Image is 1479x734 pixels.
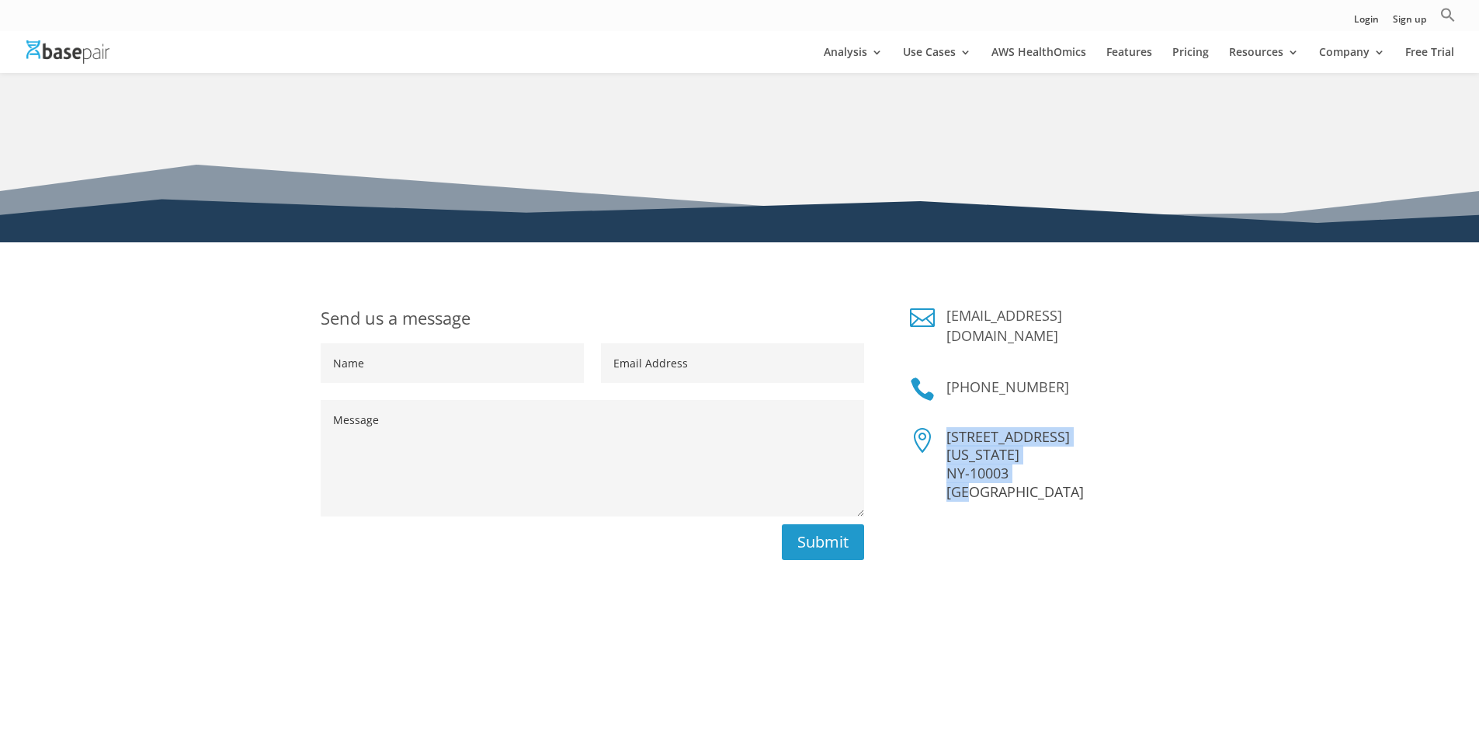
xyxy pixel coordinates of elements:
a: Free Trial [1405,47,1454,73]
svg: Search [1440,7,1456,23]
a: Analysis [824,47,883,73]
a: Pricing [1172,47,1209,73]
a: Resources [1229,47,1299,73]
button: Submit [782,524,864,560]
a: Login [1354,15,1379,31]
input: Email Address [601,343,864,383]
input: Name [321,343,584,383]
a: [PHONE_NUMBER] [946,377,1069,396]
img: Basepair [26,40,109,63]
h1: Send us a message [321,305,864,343]
a: Features [1106,47,1152,73]
a:  [910,305,935,330]
a: Search Icon Link [1440,7,1456,31]
a: Company [1319,47,1385,73]
a: Use Cases [903,47,971,73]
a:  [910,377,935,402]
span:  [910,428,935,453]
a: AWS HealthOmics [991,47,1086,73]
a: Sign up [1393,15,1426,31]
a: [EMAIL_ADDRESS][DOMAIN_NAME] [946,306,1062,345]
p: [STREET_ADDRESS] [US_STATE] NY-10003 [GEOGRAPHIC_DATA] [946,428,1158,502]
